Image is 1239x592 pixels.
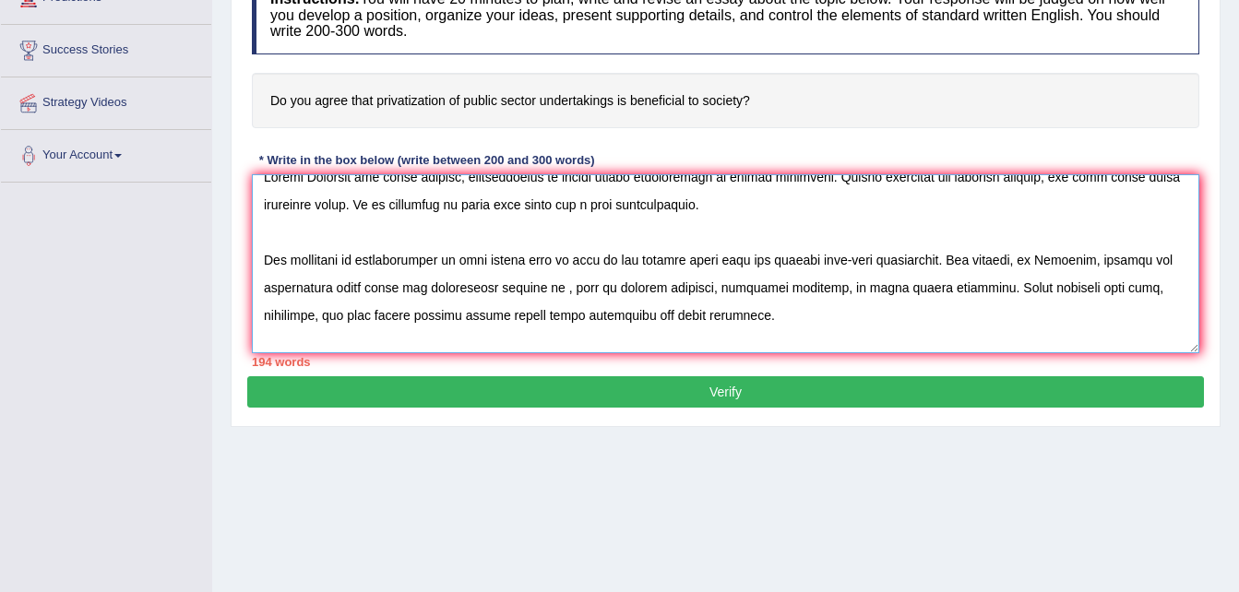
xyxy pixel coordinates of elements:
button: Verify [247,376,1204,408]
a: Strategy Videos [1,77,211,124]
h4: Do you agree that privatization of public sector undertakings is beneficial to society? [252,73,1199,129]
div: 194 words [252,353,1199,371]
div: * Write in the box below (write between 200 and 300 words) [252,151,602,169]
a: Success Stories [1,25,211,71]
a: Your Account [1,130,211,176]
